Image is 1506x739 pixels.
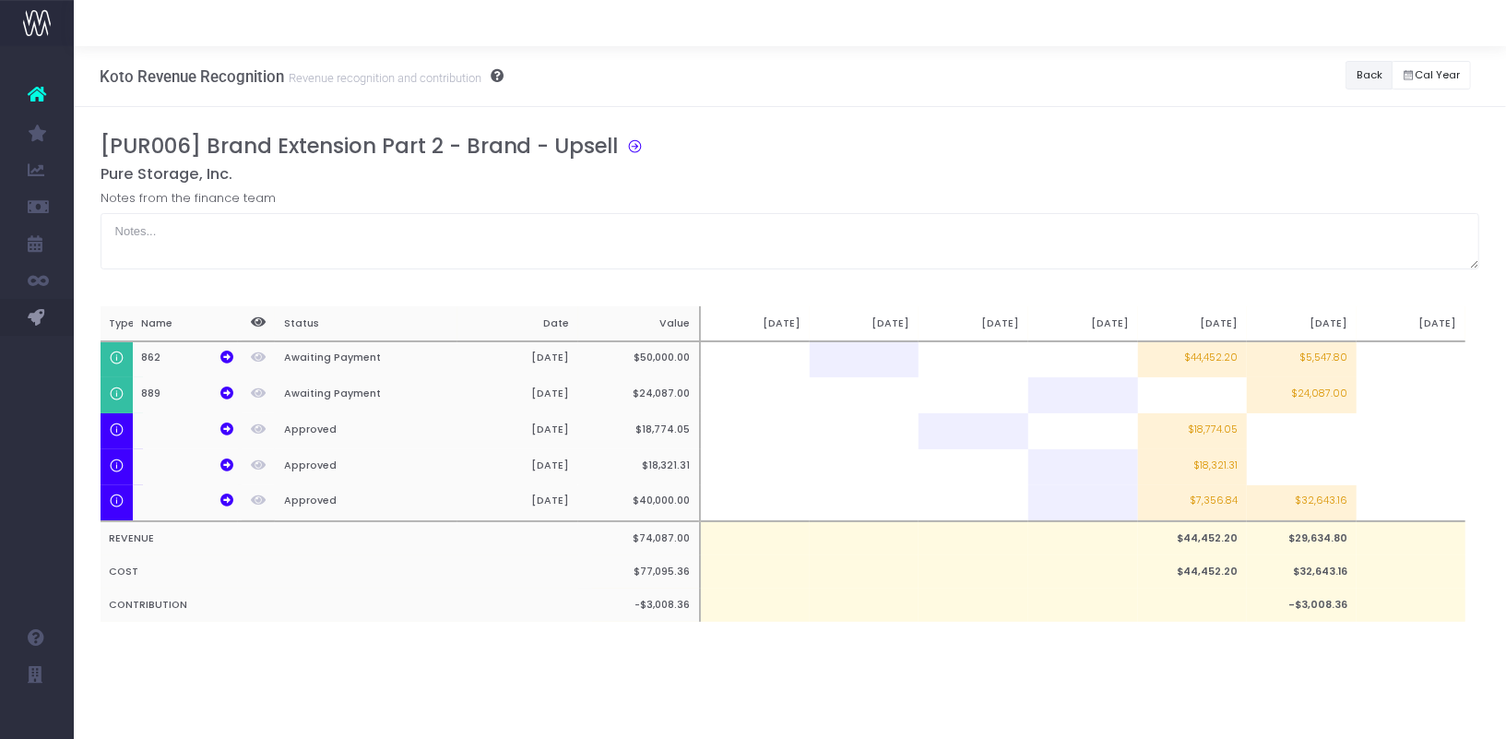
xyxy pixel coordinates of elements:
[23,702,51,730] img: images/default_profile_image.png
[1138,341,1248,378] td: $44,452.20
[1357,306,1466,341] th: [DATE]
[101,589,593,622] th: CONTRIBUTION
[1247,485,1357,522] td: $32,643.16
[578,589,700,622] th: -$3,008.36
[919,306,1028,341] th: [DATE]
[1247,555,1357,589] td: $32,643.16
[1247,377,1357,413] td: $24,087.00
[1138,413,1248,449] td: $18,774.05
[457,377,579,413] th: [DATE]
[700,306,810,341] th: [DATE]
[1138,449,1248,485] td: $18,321.31
[1138,521,1248,555] td: $44,452.20
[578,377,700,413] th: $24,087.00
[457,341,579,378] th: [DATE]
[133,377,243,413] th: 889
[1247,306,1357,341] th: [DATE]
[1346,61,1393,89] button: Back
[101,189,276,208] label: Notes from the finance team
[1392,56,1480,94] div: Small button group
[1247,521,1357,555] td: $29,634.80
[275,341,457,378] th: Awaiting Payment
[578,485,700,522] th: $40,000.00
[284,67,481,86] small: Revenue recognition and contribution
[457,449,579,485] th: [DATE]
[101,306,143,341] th: Type
[101,134,619,159] h3: [PUR006] Brand Extension Part 2 - Brand - Upsell
[810,306,919,341] th: [DATE]
[101,521,593,555] th: REVENUE
[1392,61,1471,89] button: Cal Year
[275,449,457,485] th: Approved
[578,449,700,485] th: $18,321.31
[457,485,579,522] th: [DATE]
[100,67,504,86] h3: Koto Revenue Recognition
[275,485,457,522] th: Approved
[578,521,700,555] th: $74,087.00
[101,165,1480,184] h5: Pure Storage, Inc.
[1138,485,1248,522] td: $7,356.84
[1138,306,1248,341] th: [DATE]
[578,555,700,589] th: $77,095.36
[578,413,700,449] th: $18,774.05
[133,306,243,341] th: Name
[275,306,457,341] th: Status
[1247,341,1357,378] td: $5,547.80
[1247,589,1357,622] td: -$3,008.36
[275,413,457,449] th: Approved
[133,341,243,378] th: 862
[457,413,579,449] th: [DATE]
[275,377,457,413] th: Awaiting Payment
[578,341,700,378] th: $50,000.00
[101,555,593,589] th: COST
[1138,555,1248,589] td: $44,452.20
[578,306,700,341] th: Value
[1028,306,1138,341] th: [DATE]
[457,306,579,341] th: Date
